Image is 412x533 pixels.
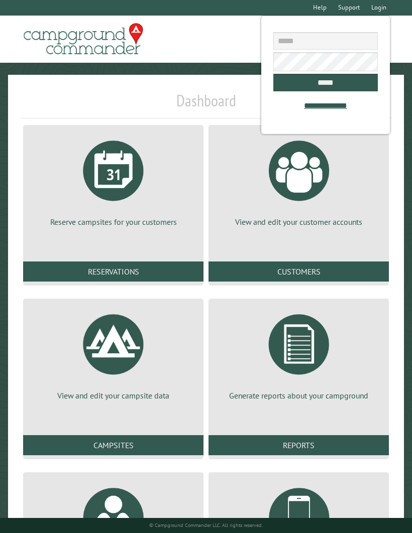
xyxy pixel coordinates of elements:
a: Generate reports about your campground [221,307,377,401]
p: View and edit your customer accounts [221,216,377,227]
a: View and edit your campsite data [35,307,191,401]
a: Campsites [23,435,203,455]
h1: Dashboard [21,91,391,118]
p: View and edit your campsite data [35,390,191,401]
img: Campground Commander [21,20,146,59]
a: View and edit your customer accounts [221,133,377,227]
p: Generate reports about your campground [221,390,377,401]
a: Reserve campsites for your customers [35,133,191,227]
a: Reservations [23,261,203,282]
p: Reserve campsites for your customers [35,216,191,227]
a: Reports [209,435,389,455]
small: © Campground Commander LLC. All rights reserved. [149,522,263,528]
a: Customers [209,261,389,282]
